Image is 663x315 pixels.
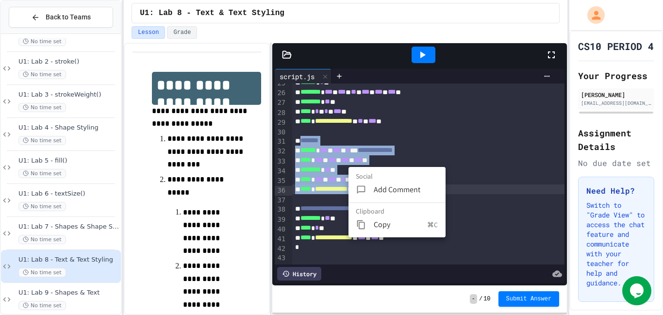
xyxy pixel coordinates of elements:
[427,220,438,230] p: ⌘C
[622,276,653,305] iframe: chat widget
[374,184,438,196] span: Add Comment
[374,219,427,231] span: Copy
[356,172,446,181] li: Social
[356,207,446,216] li: Clipboard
